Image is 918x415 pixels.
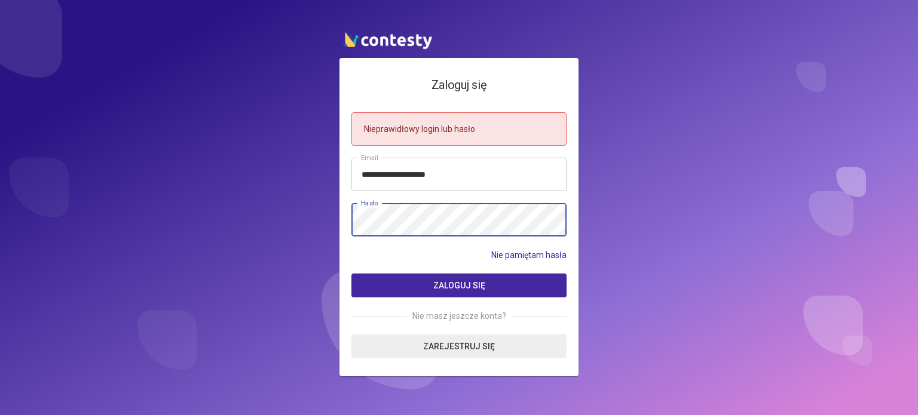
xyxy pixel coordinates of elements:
h4: Zaloguj się [351,76,567,94]
span: Zaloguj się [433,281,485,290]
a: Zarejestruj się [351,334,567,358]
button: Zaloguj się [351,273,567,297]
a: Nie pamiętam hasła [491,248,567,262]
div: Nieprawidłowy login lub hasło [351,112,567,146]
span: Nie masz jeszcze konta? [406,309,512,322]
img: contesty logo [339,27,435,52]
